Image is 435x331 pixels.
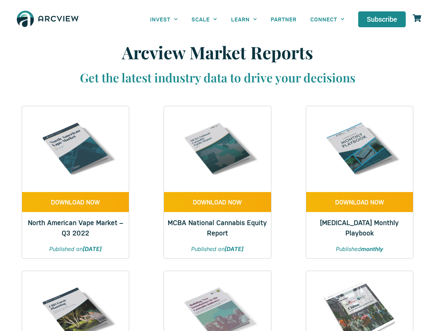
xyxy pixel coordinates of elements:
a: PARTNER [264,11,303,27]
a: DOWNLOAD NOW [22,192,129,212]
a: CONNECT [303,11,351,27]
a: DOWNLOAD NOW [164,192,271,212]
h3: Get the latest industry data to drive your decisions [32,70,404,86]
span: DOWNLOAD NOW [193,199,242,205]
span: DOWNLOAD NOW [335,199,384,205]
strong: [DATE] [83,245,102,252]
a: SCALE [185,11,224,27]
nav: Menu [143,11,351,27]
span: Subscribe [367,16,397,23]
img: Q3 2022 VAPE REPORT [33,106,118,192]
strong: [DATE] [225,245,244,252]
span: DOWNLOAD NOW [51,199,100,205]
a: MCBA National Cannabis Equity Report [168,218,267,237]
strong: monthly [361,245,383,252]
p: Published [313,245,406,253]
p: Published on [29,245,122,253]
img: Cannabis & Hemp Monthly Playbook [317,106,402,192]
p: Published on [171,245,264,253]
a: INVEST [143,11,185,27]
a: LEARN [224,11,264,27]
a: North American Vape Market – Q3 2022 [28,218,123,237]
img: The Arcview Group [14,7,82,32]
a: Subscribe [358,11,406,27]
a: DOWNLOAD NOW [306,192,413,212]
h1: Arcview Market Reports [32,42,404,63]
a: [MEDICAL_DATA] Monthly Playbook [320,218,399,237]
